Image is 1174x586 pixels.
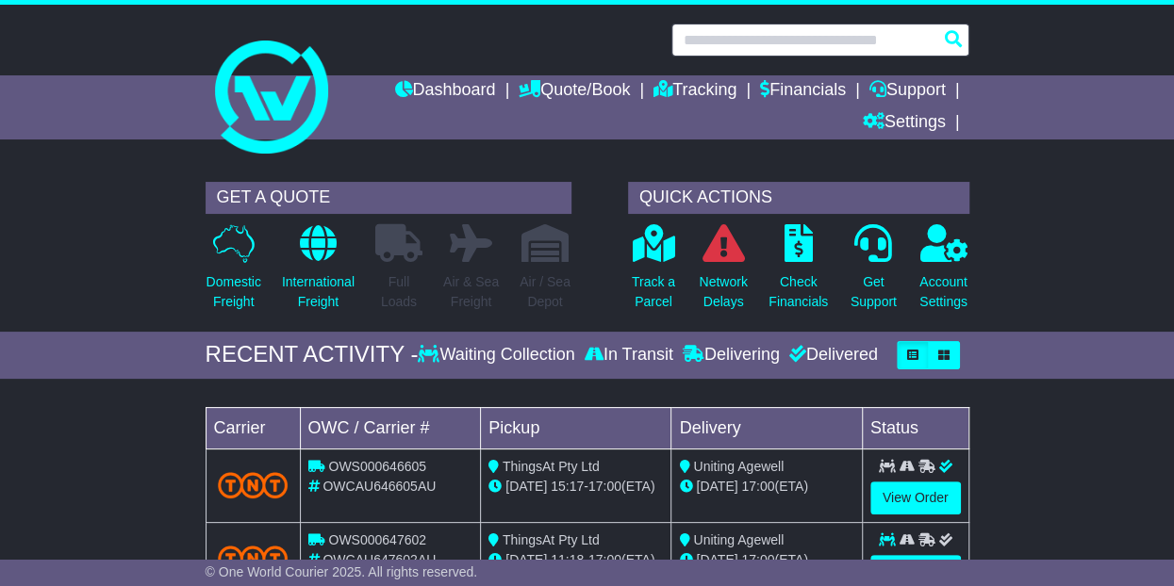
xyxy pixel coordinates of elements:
img: TNT_Domestic.png [218,472,289,497]
a: NetworkDelays [698,223,748,322]
p: Network Delays [699,272,747,312]
a: Settings [863,107,946,139]
div: GET A QUOTE [206,182,571,214]
td: OWC / Carrier # [300,407,481,448]
a: GetSupport [850,223,898,322]
a: View Order [870,481,961,514]
span: Uniting Agewell [693,532,784,547]
span: OWCAU646605AU [322,479,436,494]
a: Track aParcel [631,223,676,322]
div: Delivering [678,345,785,366]
div: - (ETA) [488,477,663,496]
span: 17:00 [588,552,621,567]
div: In Transit [580,345,678,366]
span: OWS000646605 [328,459,426,474]
a: Financials [760,75,846,107]
img: TNT_Domestic.png [218,545,289,571]
span: OWS000647602 [328,532,426,547]
p: Domestic Freight [207,272,261,312]
p: Air & Sea Freight [443,272,499,312]
span: 17:00 [741,479,774,494]
p: Get Support [851,272,897,312]
span: [DATE] [505,479,547,494]
td: Carrier [206,407,300,448]
span: [DATE] [696,479,737,494]
a: Tracking [653,75,736,107]
span: 17:00 [741,552,774,567]
span: [DATE] [505,552,547,567]
p: Air / Sea Depot [520,272,570,312]
a: CheckFinancials [768,223,829,322]
a: Support [869,75,946,107]
span: OWCAU647602AU [322,552,436,567]
div: RECENT ACTIVITY - [206,341,419,368]
a: Quote/Book [519,75,630,107]
div: - (ETA) [488,550,663,570]
td: Pickup [481,407,671,448]
td: Status [862,407,968,448]
p: Track a Parcel [632,272,675,312]
div: QUICK ACTIONS [628,182,969,214]
a: InternationalFreight [281,223,356,322]
span: 17:00 [588,479,621,494]
p: Account Settings [919,272,967,312]
span: [DATE] [696,552,737,567]
span: ThingsAt Pty Ltd [503,459,600,474]
p: International Freight [282,272,355,312]
span: ThingsAt Pty Ltd [503,532,600,547]
div: (ETA) [679,477,853,496]
div: Waiting Collection [418,345,579,366]
div: (ETA) [679,550,853,570]
div: Delivered [785,345,878,366]
td: Delivery [671,407,862,448]
span: 15:17 [551,479,584,494]
span: Uniting Agewell [693,459,784,474]
p: Full Loads [375,272,422,312]
p: Check Financials [769,272,828,312]
span: © One World Courier 2025. All rights reserved. [206,564,478,579]
a: Dashboard [394,75,495,107]
a: AccountSettings [918,223,968,322]
a: DomesticFreight [206,223,262,322]
span: 11:18 [551,552,584,567]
